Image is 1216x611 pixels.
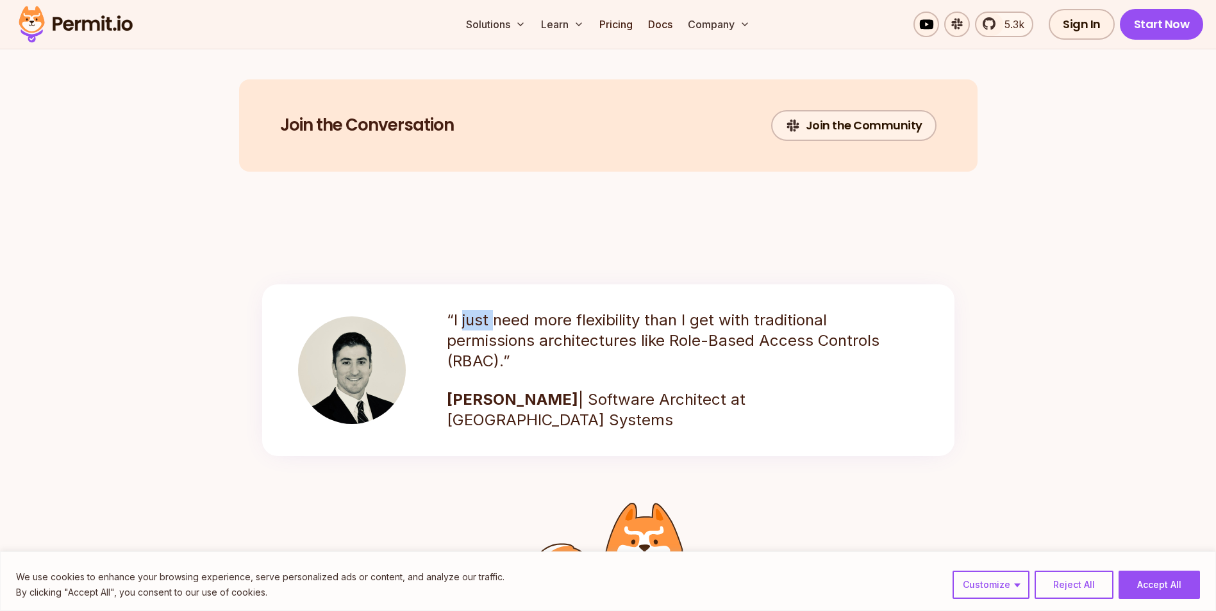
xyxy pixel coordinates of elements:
img: John Henson Software Architect at Nucor Building Systems [298,316,406,424]
img: Permit logo [13,3,138,46]
button: Learn [536,12,589,37]
a: Join the Community [771,110,937,141]
button: Accept All [1119,571,1200,599]
button: Reject All [1035,571,1113,599]
p: We use cookies to enhance your browsing experience, serve personalized ads or content, and analyz... [16,569,504,585]
a: Start Now [1120,9,1204,40]
button: Solutions [461,12,531,37]
h2: Join the Conversation [280,114,454,137]
button: Customize [953,571,1029,599]
p: By clicking "Accept All", you consent to our use of cookies. [16,585,504,600]
p: | Software Architect at [GEOGRAPHIC_DATA] Systems [447,389,889,430]
a: Sign In [1049,9,1115,40]
a: Docs [643,12,678,37]
a: Pricing [594,12,638,37]
button: Company [683,12,755,37]
p: “I just need more flexibility than I get with traditional permissions architectures like Role-Bas... [447,310,889,371]
strong: [PERSON_NAME] [447,390,578,409]
a: 5.3k [975,12,1033,37]
span: 5.3k [997,17,1024,32]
